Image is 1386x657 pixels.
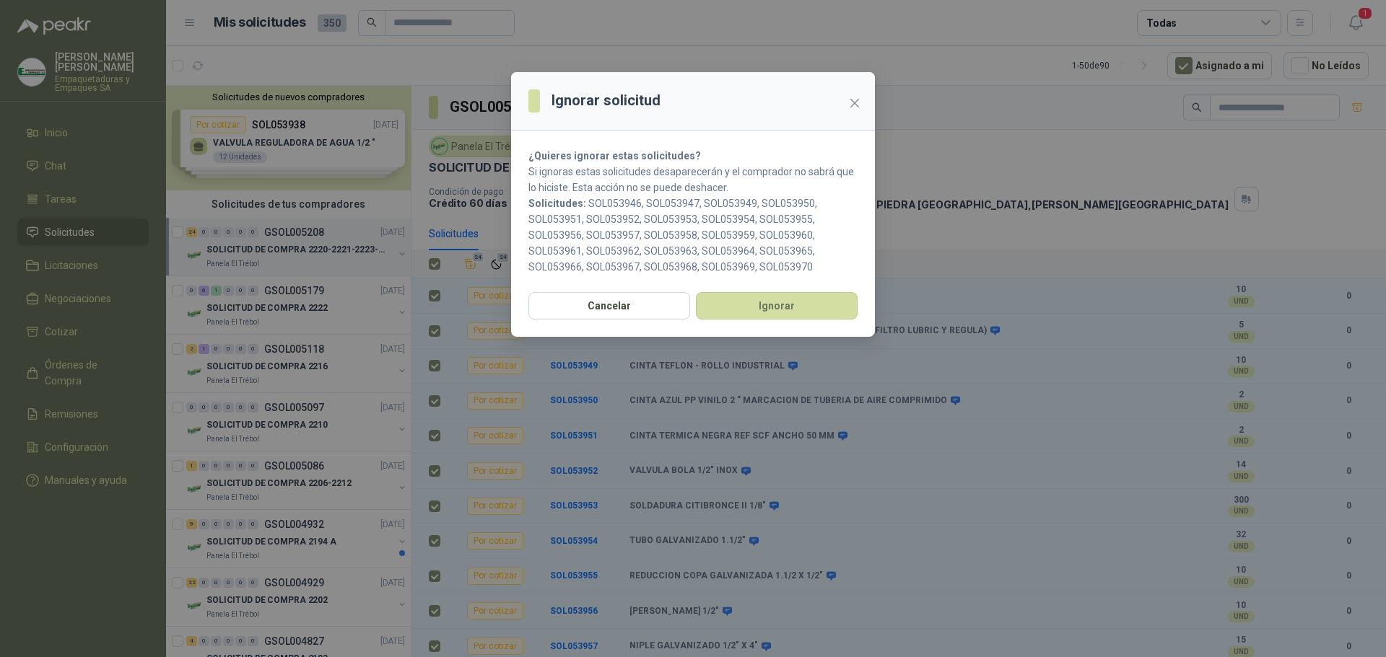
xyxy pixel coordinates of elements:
button: Ignorar [696,292,858,319]
h3: Ignorar solicitud [552,89,661,112]
strong: ¿Quieres ignorar estas solicitudes? [528,150,701,162]
button: Close [843,92,866,115]
p: SOL053946, SOL053947, SOL053949, SOL053950, SOL053951, SOL053952, SOL053953, SOL053954, SOL053955... [528,195,858,275]
p: Si ignoras estas solicitudes desaparecerán y el comprador no sabrá que lo hiciste. Esta acción no... [528,164,858,195]
span: close [849,97,860,109]
b: Solicitudes: [528,198,586,209]
button: Cancelar [528,292,690,319]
